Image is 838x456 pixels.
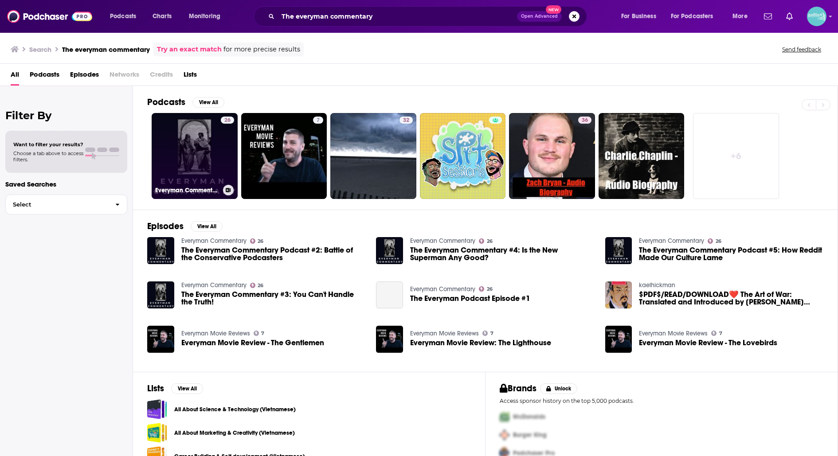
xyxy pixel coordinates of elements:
span: 7 [719,331,722,335]
h2: Brands [500,383,536,394]
a: The Everyman Commentary #4: Is the New Superman Any Good? [376,237,403,264]
img: First Pro Logo [496,408,513,426]
h2: Podcasts [147,97,185,108]
span: 26 [487,287,493,291]
img: Everyman Movie Review: The Lighthouse [376,326,403,353]
a: Everyman Movie Reviews [181,330,250,337]
a: Everyman Commentary [181,237,247,245]
a: All [11,67,19,86]
span: 26 [258,284,263,288]
img: The Everyman Commentary Podcast #2: Battle of the Conservative Podcasters [147,237,174,264]
span: New [546,5,562,14]
button: Unlock [540,383,578,394]
h3: The everyman commentary [62,45,150,54]
button: open menu [726,9,759,23]
span: Podcasts [30,67,59,86]
span: For Business [621,10,656,23]
span: The Everyman Podcast Episode #1 [410,295,530,302]
span: Logged in as JessicaPellien [807,7,826,26]
a: Everyman Movie Reviews [639,330,708,337]
a: Everyman Commentary [639,237,704,245]
span: $PDF$/READ/DOWNLOAD️❤️ The Art of War: Translated and Introduced by [PERSON_NAME] (Everyman's Lib... [639,291,823,306]
a: 7 [711,331,722,336]
a: 7 [482,331,493,336]
a: 7 [313,117,323,124]
span: 7 [490,331,493,335]
span: 26 [487,239,493,243]
a: Everyman Movie Reviews [410,330,479,337]
a: Lists [184,67,197,86]
span: 26 [224,116,231,125]
span: Monitoring [189,10,220,23]
a: Everyman Commentary [181,281,247,289]
a: EpisodesView All [147,221,223,232]
img: Podchaser - Follow, Share and Rate Podcasts [7,8,92,25]
h3: Search [29,45,51,54]
a: The Everyman Commentary Podcast #2: Battle of the Conservative Podcasters [181,246,366,261]
span: McDonalds [513,413,545,421]
span: for more precise results [223,44,300,55]
span: Open Advanced [521,14,558,19]
span: Everyman Movie Review: The Lighthouse [410,339,551,347]
a: All About Marketing & Creativity (Vietnamese) [147,423,167,443]
a: Everyman Commentary [410,237,475,245]
span: For Podcasters [671,10,713,23]
a: All About Marketing & Creativity (Vietnamese) [174,428,295,438]
img: The Everyman Commentary Podcast #5: How Reddit Made Our Culture Lame [605,237,632,264]
a: All About Science & Technology (Vietnamese) [147,399,167,419]
img: Everyman Movie Review - The Gentlemen [147,326,174,353]
h3: Everyman Commentary [155,187,219,194]
button: open menu [615,9,667,23]
img: Everyman Movie Review - The Lovebirds [605,326,632,353]
a: 26 [479,238,493,244]
img: $PDF$/READ/DOWNLOAD️❤️ The Art of War: Translated and Introduced by Peter Harris (Everyman's Library [605,281,632,308]
img: The Everyman Commentary #3: You Can't Handle the Truth! [147,281,174,308]
a: 26 [708,238,721,244]
a: Charts [147,9,177,23]
h2: Episodes [147,221,184,232]
span: More [732,10,748,23]
span: 26 [258,239,263,243]
span: 32 [403,116,409,125]
span: Burger King [513,431,547,439]
div: Search podcasts, credits, & more... [262,6,595,27]
button: View All [192,97,224,108]
a: kaelhickman [639,281,675,289]
img: User Profile [807,7,826,26]
p: Saved Searches [5,180,127,188]
a: Episodes [70,67,99,86]
button: open menu [183,9,232,23]
span: Select [6,202,108,207]
span: Want to filter your results? [13,141,83,148]
a: 7 [241,113,327,199]
a: 26 [221,117,234,124]
a: +6 [693,113,779,199]
span: Credits [150,67,173,86]
a: Show notifications dropdown [783,9,796,24]
span: 7 [317,116,320,125]
span: 7 [261,331,264,335]
a: Everyman Movie Review - The Gentlemen [181,339,324,347]
span: Networks [110,67,139,86]
span: Charts [153,10,172,23]
span: Podcasts [110,10,136,23]
span: 26 [716,239,721,243]
a: 36 [578,117,591,124]
a: 26Everyman Commentary [152,113,238,199]
a: $PDF$/READ/DOWNLOAD️❤️ The Art of War: Translated and Introduced by Peter Harris (Everyman's Library [639,291,823,306]
a: PodcastsView All [147,97,224,108]
a: The Everyman Podcast Episode #1 [376,281,403,308]
button: Send feedback [779,46,824,53]
a: 36 [509,113,595,199]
